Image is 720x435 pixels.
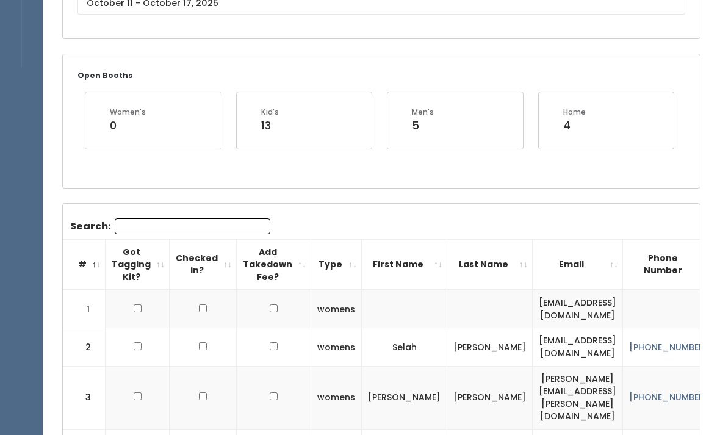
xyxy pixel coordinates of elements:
input: Search: [115,218,270,234]
a: [PHONE_NUMBER] [629,341,708,353]
div: Home [563,107,586,118]
td: [PERSON_NAME][EMAIL_ADDRESS][PERSON_NAME][DOMAIN_NAME] [533,366,623,429]
td: womens [311,366,362,429]
label: Search: [70,218,270,234]
th: Add Takedown Fee?: activate to sort column ascending [237,239,311,290]
div: 5 [412,118,434,134]
th: Type: activate to sort column ascending [311,239,362,290]
div: 0 [110,118,146,134]
div: Men's [412,107,434,118]
th: #: activate to sort column descending [63,239,106,290]
th: Last Name: activate to sort column ascending [447,239,533,290]
small: Open Booths [77,70,132,81]
td: 1 [63,290,106,328]
td: [PERSON_NAME] [362,366,447,429]
td: 2 [63,328,106,366]
th: Phone Number: activate to sort column ascending [623,239,715,290]
div: 4 [563,118,586,134]
div: Kid's [261,107,279,118]
td: Selah [362,328,447,366]
th: Checked in?: activate to sort column ascending [170,239,237,290]
td: [PERSON_NAME] [447,366,533,429]
td: womens [311,290,362,328]
th: Email: activate to sort column ascending [533,239,623,290]
td: womens [311,328,362,366]
th: Got Tagging Kit?: activate to sort column ascending [106,239,170,290]
a: [PHONE_NUMBER] [629,391,708,403]
div: Women's [110,107,146,118]
th: First Name: activate to sort column ascending [362,239,447,290]
td: [EMAIL_ADDRESS][DOMAIN_NAME] [533,290,623,328]
div: 13 [261,118,279,134]
td: [PERSON_NAME] [447,328,533,366]
td: 3 [63,366,106,429]
td: [EMAIL_ADDRESS][DOMAIN_NAME] [533,328,623,366]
